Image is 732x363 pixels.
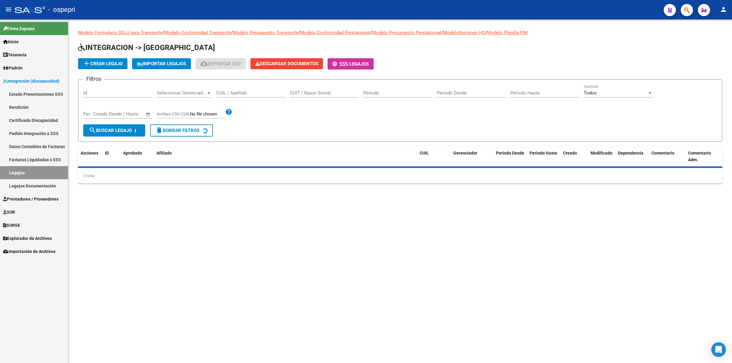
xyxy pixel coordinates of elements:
datatable-header-cell: Comentario Adm. [686,147,722,167]
span: Aprobado [123,151,142,155]
span: SUR [3,209,15,215]
a: Modelo Conformidad Transporte [164,30,231,35]
input: Archivo CSV CUIL [190,112,225,117]
a: Modelo Planilla FIM [487,30,528,35]
span: - ospepri [48,3,75,16]
datatable-header-cell: CUIL [417,147,451,167]
span: Crear Legajo [83,61,123,66]
span: Firma Express [3,25,35,32]
span: Afiliado [156,151,172,155]
button: Buscar Legajo [83,124,145,137]
button: Exportar CSV [196,58,246,69]
a: Modelo Presupuesto Prestacional [372,30,441,35]
mat-icon: help [225,108,232,116]
button: -Legajos [328,58,374,69]
span: Periodo Desde [496,151,524,155]
span: Tesorería [3,52,27,58]
span: SURGE [3,222,20,229]
datatable-header-cell: Aprobado [121,147,145,167]
mat-icon: person [720,6,727,13]
span: Seleccionar Gerenciador [157,90,206,96]
mat-icon: search [89,126,96,134]
span: Creado [563,151,577,155]
span: Acciones [81,151,98,155]
span: - [332,61,350,67]
a: Modelo Conformidad Prestacional [300,30,370,35]
mat-icon: add [83,60,90,67]
span: Archivo CSV CUIL [157,112,190,116]
span: Borrar Filtros [156,128,199,133]
span: Padrón [3,65,23,71]
button: Descargar Documentos [250,58,323,69]
datatable-header-cell: Periodo Desde [493,147,527,167]
h3: Filtros [83,75,104,83]
div: / / / / / / [78,29,722,183]
button: Borrar Filtros [150,124,213,137]
span: Dependencia [618,151,644,155]
span: Comentario Adm. [688,151,711,162]
span: IMPORTAR LEGAJOS [137,61,186,66]
span: Comentario [651,151,674,155]
span: Periodo Hasta [529,151,557,155]
span: Descargar Documentos [255,61,318,66]
span: Integración (discapacidad) [3,78,59,84]
span: Inicio [3,38,19,45]
datatable-header-cell: Acciones [78,147,102,167]
span: Modificado [590,151,612,155]
a: Modelo Formulario DDJJ para Transporte [78,30,163,35]
a: Modelo Presupuesto Transporte [233,30,298,35]
span: ID [105,151,109,155]
datatable-header-cell: Creado [561,147,588,167]
button: Open calendar [145,111,152,118]
span: Buscar Legajo [89,128,132,133]
span: INTEGRACION -> [GEOGRAPHIC_DATA] [78,43,215,52]
input: Fecha fin [113,111,143,117]
datatable-header-cell: ID [102,147,121,167]
datatable-header-cell: Gerenciador [451,147,493,167]
div: Open Intercom Messenger [711,342,726,357]
div: 0 total [78,168,722,183]
span: Legajos [350,61,369,67]
datatable-header-cell: Modificado [588,147,615,167]
datatable-header-cell: Comentario [649,147,686,167]
mat-icon: delete [156,126,163,134]
button: Crear Legajo [78,58,127,69]
datatable-header-cell: Periodo Hasta [527,147,561,167]
datatable-header-cell: Afiliado [154,147,417,167]
span: Todos [584,90,597,96]
input: Fecha inicio [83,111,108,117]
a: ModeloResumen HC [443,30,485,35]
mat-icon: menu [5,6,12,13]
span: CUIL [420,151,429,155]
button: IMPORTAR LEGAJOS [132,58,191,69]
mat-icon: cloud_download [200,60,208,67]
span: Gerenciador [453,151,477,155]
span: Prestadores / Proveedores [3,196,59,202]
span: Importación de Archivos [3,248,56,255]
span: Exportar CSV [200,61,241,67]
datatable-header-cell: Dependencia [615,147,649,167]
span: Explorador de Archivos [3,235,52,242]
